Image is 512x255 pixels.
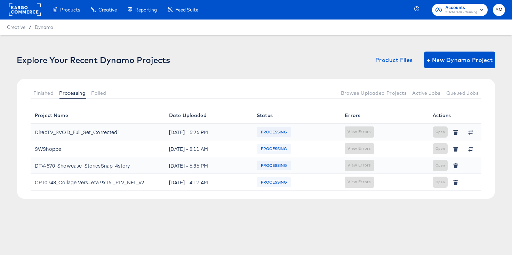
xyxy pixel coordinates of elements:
span: PROCESSING [257,126,291,138]
span: / [25,24,35,30]
span: Queued Jobs [446,90,479,96]
span: Product Files [375,55,413,65]
button: AccountsStitcherAds - Training [432,4,488,16]
span: Feed Suite [175,7,198,13]
div: DTV-570_Showcase_StoriesSnap_4story [35,160,130,171]
div: [DATE] - 4:17 AM [169,177,248,188]
th: Errors [341,107,429,124]
span: Finished [33,90,54,96]
span: PROCESSING [257,177,291,188]
div: [DATE] - 8:11 AM [169,143,248,154]
span: + New Dynamo Project [427,55,493,65]
div: SWShoppe [35,143,61,154]
span: Processing [59,90,86,96]
th: Status [253,107,341,124]
span: AM [496,6,502,14]
span: Browse Uploaded Projects [341,90,407,96]
th: Project Name [31,107,165,124]
span: Failed [91,90,106,96]
a: Dynamo [35,24,53,30]
span: Creative [7,24,25,30]
div: Explore Your Recent Dynamo Projects [17,55,170,65]
button: Product Files [373,52,416,68]
span: Accounts [445,4,477,11]
span: Products [60,7,80,13]
button: AM [493,4,505,16]
th: Actions [429,107,481,124]
div: DirecTV_SVOD_Full_Set_Corrected1 [35,126,120,138]
span: Reporting [135,7,157,13]
span: PROCESSING [257,143,291,154]
span: PROCESSING [257,160,291,171]
div: [DATE] - 6:36 PM [169,160,248,171]
div: [DATE] - 5:26 PM [169,126,248,138]
div: CP10748_Collage Vers...eta 9x16 _PLV_NFL_v2 [35,177,144,188]
th: Date Uploaded [165,107,253,124]
button: + New Dynamo Project [424,52,495,68]
span: StitcherAds - Training [445,10,477,15]
span: Creative [98,7,117,13]
span: Active Jobs [412,90,440,96]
